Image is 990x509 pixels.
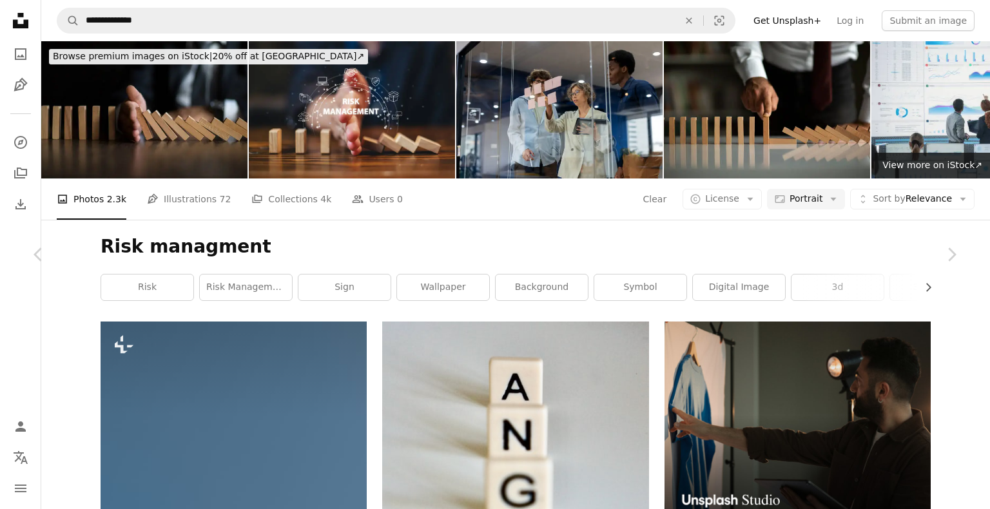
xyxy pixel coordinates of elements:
a: digital image [693,274,785,300]
a: Users 0 [352,178,403,220]
a: 3d [791,274,884,300]
a: wallpaper [397,274,489,300]
a: background [496,274,588,300]
img: A business development team gathers in a modern office meeting room, brainstorming and discussing... [456,41,663,178]
button: License [683,189,762,209]
form: Find visuals sitewide [57,8,735,34]
a: Log in [829,10,871,31]
img: Businessman Stop Domino Effect. Risk Management and Insurance Concept [664,41,870,178]
a: risk [101,274,193,300]
h1: Risk managment [101,235,931,258]
a: View more on iStock↗ [875,153,990,178]
button: Menu [8,475,34,501]
span: 4k [320,192,331,206]
a: risk management [200,274,292,300]
a: symbol [594,274,686,300]
button: Language [8,445,34,470]
span: Relevance [873,193,952,206]
span: View more on iStock ↗ [882,160,982,170]
a: Get Unsplash+ [746,10,829,31]
button: Search Unsplash [57,8,79,33]
a: Collections 4k [251,178,331,220]
button: Clear [643,189,668,209]
span: Browse premium images on iStock | [53,51,212,61]
button: Sort byRelevance [850,189,975,209]
a: Log in / Sign up [8,414,34,439]
a: Explore [8,130,34,155]
a: 3d render [890,274,982,300]
button: Clear [675,8,703,33]
img: Hand cut of risk. Concept of company risk management. Risk analysis of investment strategy, econo... [249,41,455,178]
button: Submit an image [882,10,975,31]
img: Businessman Stop Domino Effect. Risk Management and Insurance Concept [41,41,247,178]
a: Download History [8,191,34,217]
span: Sort by [873,193,905,204]
a: Illustrations [8,72,34,98]
span: 0 [397,192,403,206]
a: Browse premium images on iStock|20% off at [GEOGRAPHIC_DATA]↗ [41,41,376,72]
button: Portrait [767,189,845,209]
span: 20% off at [GEOGRAPHIC_DATA] ↗ [53,51,364,61]
span: Portrait [790,193,822,206]
span: License [705,193,739,204]
span: 72 [220,192,231,206]
a: Collections [8,160,34,186]
a: Illustrations 72 [147,178,231,220]
a: Photos [8,41,34,67]
a: Next [913,193,990,316]
a: sign [298,274,391,300]
button: Visual search [704,8,735,33]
